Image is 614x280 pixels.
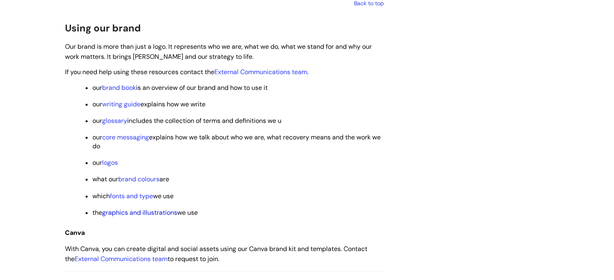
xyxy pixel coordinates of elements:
[102,83,136,92] a: brand book
[110,192,153,200] a: fonts and type
[65,228,85,237] span: Canva
[92,208,198,217] span: the we use
[102,208,177,217] a: graphics and illustrations
[65,42,372,61] span: Our brand is more than just a logo. It represents who we are, what we do, what we stand for and w...
[92,133,381,150] span: our explains how we talk about who we are, what recovery means and the work we do
[214,68,307,76] a: External Communications team
[102,116,127,125] a: glossary
[92,192,174,200] span: which we use
[92,100,205,108] span: our explains how we write
[92,175,169,183] span: what our are
[92,116,281,125] span: our includes the collection of terms and definitions we u
[118,175,159,183] a: brand colours
[92,83,268,92] span: our is an overview of our brand and how to use it
[92,158,118,167] span: our
[102,100,140,108] a: writing guide
[102,158,118,167] a: logos
[65,22,141,34] span: Using our brand
[65,68,308,76] span: If you need help using these resources contact the .
[75,255,168,263] a: External Communications team
[65,245,367,263] span: With Canva, you can create digital and social assets using our Canva brand kit and templates. Con...
[102,133,149,141] a: core messaging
